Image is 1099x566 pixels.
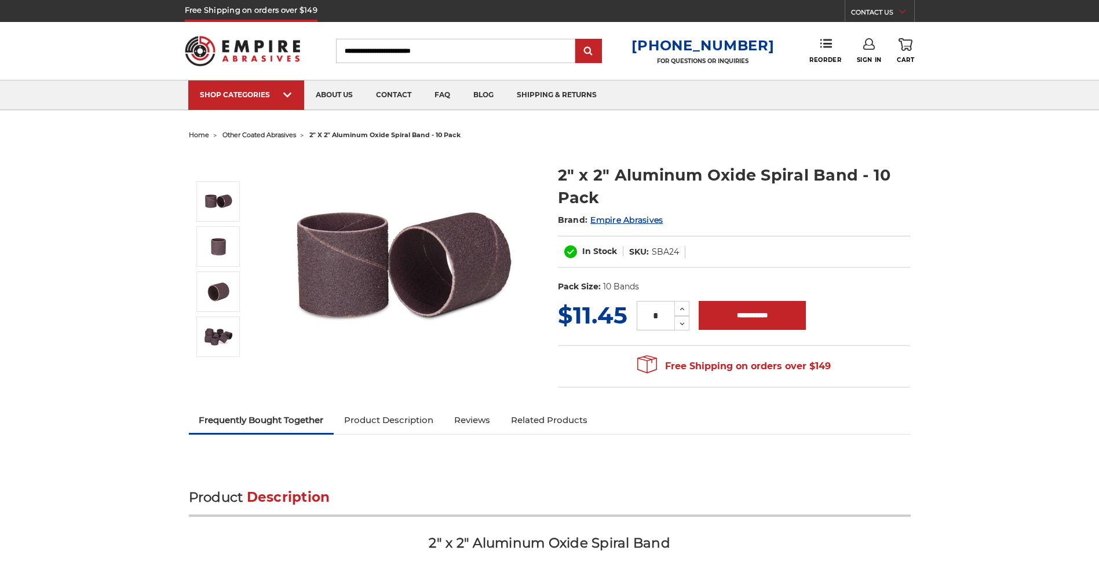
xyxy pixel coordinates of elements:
[423,80,462,110] a: faq
[631,57,774,65] p: FOR QUESTIONS OR INQUIRIES
[558,281,601,293] dt: Pack Size:
[462,80,505,110] a: blog
[334,407,444,433] a: Product Description
[897,56,914,64] span: Cart
[364,80,423,110] a: contact
[558,215,588,225] span: Brand:
[189,131,209,139] a: home
[309,131,461,139] span: 2" x 2" aluminum oxide spiral band - 10 pack
[603,281,639,293] dd: 10 Bands
[204,277,233,306] img: 2" x 2" Aluminum Oxide Spiral Bands
[851,6,914,22] a: CONTACT US
[204,322,233,351] img: 2" x 2" Spiral Bands Aluminum Oxide
[222,131,296,139] a: other coated abrasives
[558,301,627,329] span: $11.45
[189,489,243,505] span: Product
[652,246,679,258] dd: SBA24
[189,407,334,433] a: Frequently Bought Together
[629,246,649,258] dt: SKU:
[288,152,520,383] img: 2" x 2" AOX Spiral Bands
[200,90,293,99] div: SHOP CATEGORIES
[577,40,600,63] input: Submit
[444,407,501,433] a: Reviews
[897,38,914,64] a: Cart
[582,246,617,256] span: In Stock
[590,215,663,225] a: Empire Abrasives
[185,28,301,73] img: Empire Abrasives
[809,38,841,63] a: Reorder
[857,56,882,64] span: Sign In
[189,534,911,560] h2: 2" x 2" Aluminum Oxide Spiral Band
[505,80,608,110] a: shipping & returns
[501,407,598,433] a: Related Products
[631,37,774,54] a: [PHONE_NUMBER]
[558,164,911,209] h1: 2" x 2" Aluminum Oxide Spiral Band - 10 Pack
[204,187,233,216] img: 2" x 2" AOX Spiral Bands
[204,232,233,261] img: 2" x 2" Spiral Bands AOX
[637,355,831,378] span: Free Shipping on orders over $149
[809,56,841,64] span: Reorder
[304,80,364,110] a: about us
[247,489,330,505] span: Description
